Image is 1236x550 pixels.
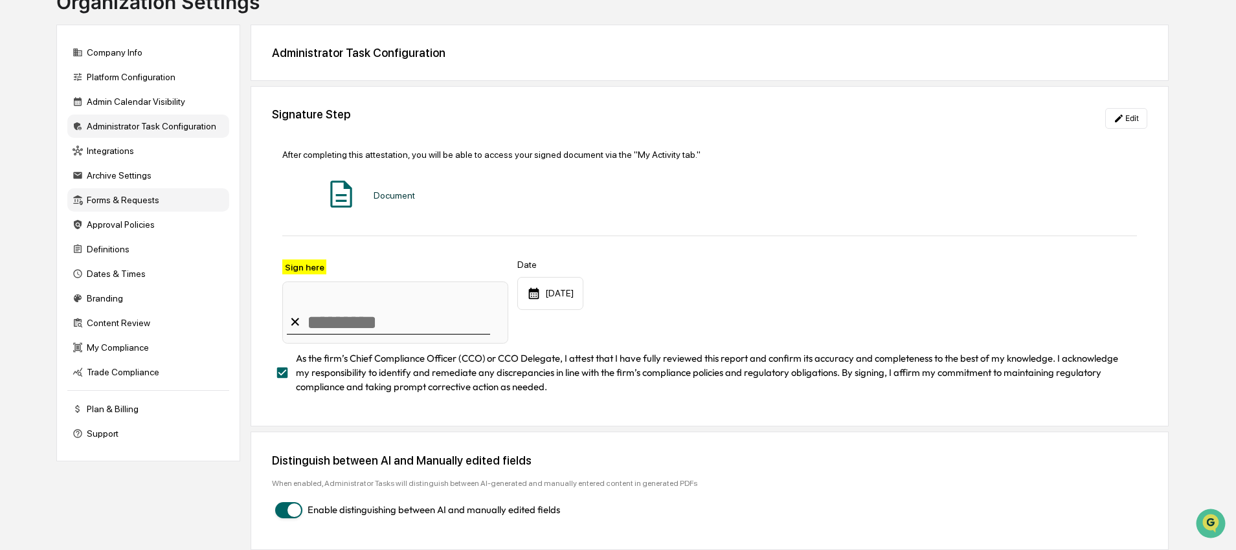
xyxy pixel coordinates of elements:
a: Powered byPylon [91,219,157,229]
div: Administrator Task Configuration [67,115,229,138]
div: Platform Configuration [67,65,229,89]
button: Start new chat [220,103,236,118]
div: Branding [67,287,229,310]
a: 🖐️Preclearance [8,158,89,181]
a: 🗄️Attestations [89,158,166,181]
span: Data Lookup [26,188,82,201]
div: 🖐️ [13,164,23,175]
p: How can we help? [13,27,236,48]
span: Preclearance [26,163,84,176]
div: Distinguish between AI and Manually edited fields [272,454,532,467]
div: Approval Policies [67,213,229,236]
button: Edit [1105,108,1147,129]
div: Support [67,422,229,445]
button: Enable distinguishing between AI and manually edited fields [275,502,302,518]
div: Trade Compliance [67,360,229,384]
img: 1746055101610-c473b297-6a78-478c-a979-82029cc54cd1 [13,99,36,122]
div: Archive Settings [67,164,229,187]
span: Pylon [129,219,157,229]
div: Signature Step [272,107,350,121]
div: 🔎 [13,189,23,199]
label: Sign here [282,259,326,274]
div: Definitions [67,237,229,261]
div: Document [374,190,415,201]
div: Administrator Task Configuration [272,46,1147,60]
div: We're available if you need us! [44,112,164,122]
div: Plan & Billing [67,397,229,421]
div: ✕ [289,314,301,330]
div: Integrations [67,139,229,162]
div: 🗄️ [94,164,104,175]
div: [DATE] [517,277,583,310]
div: When enabled, Administrator Tasks will distinguish between AI-generated and manually entered cont... [272,479,1147,488]
div: Admin Calendar Visibility [67,90,229,113]
div: Forms & Requests [67,188,229,212]
div: Content Review [67,311,229,335]
span: Enable distinguishing between AI and manually edited fields [308,503,560,517]
span: Attestations [107,163,161,176]
div: My Compliance [67,336,229,359]
img: Document Icon [325,178,357,210]
label: Date [517,259,583,270]
div: Start new chat [44,99,212,112]
div: Company Info [67,41,229,64]
div: Dates & Times [67,262,229,285]
iframe: Open customer support [1195,507,1230,542]
span: As the firm’s Chief Compliance Officer (CCO) or CCO Delegate, I attest that I have fully reviewed... [296,351,1127,395]
div: After completing this attestation, you will be able to access your signed document via the "My Ac... [282,149,1137,160]
a: 🔎Data Lookup [8,182,87,206]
